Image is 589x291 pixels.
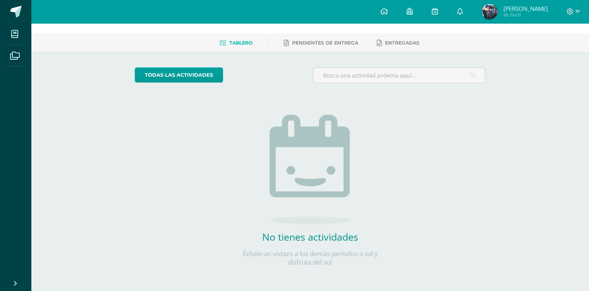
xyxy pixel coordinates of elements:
a: Entregadas [377,37,419,49]
a: Tablero [220,37,252,49]
h2: No tienes actividades [233,230,388,243]
a: Pendientes de entrega [284,37,358,49]
span: [PERSON_NAME] [503,5,548,12]
span: Mi Perfil [503,12,548,18]
span: Tablero [229,40,252,46]
span: Pendientes de entrega [292,40,358,46]
a: todas las Actividades [135,67,223,83]
input: Busca una actividad próxima aquí... [313,68,485,83]
span: Entregadas [385,40,419,46]
img: b6b365b4af654ad970a780ec0721cded.png [482,4,497,19]
img: no_activities.png [270,115,351,224]
p: Échale un vistazo a los demás períodos o sal y disfruta del sol [233,250,388,267]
